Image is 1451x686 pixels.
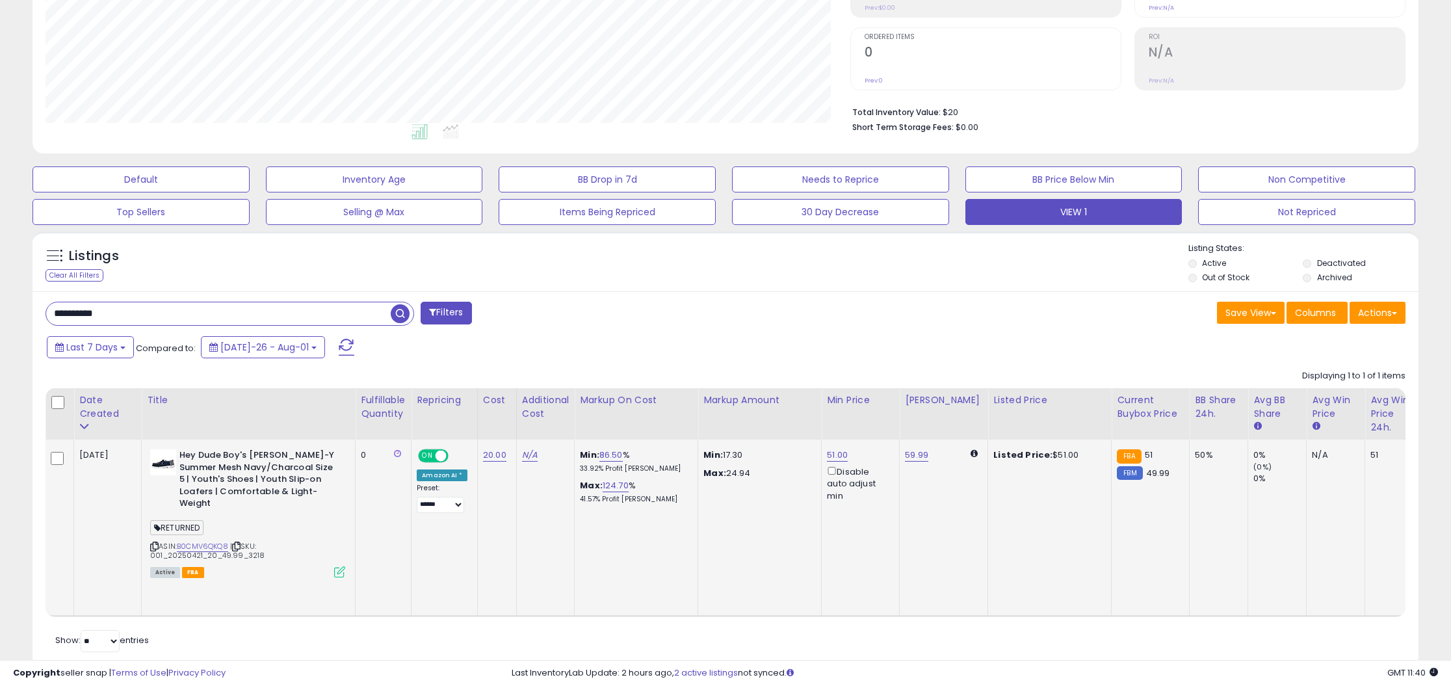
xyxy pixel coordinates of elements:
[1312,449,1355,461] div: N/A
[993,449,1052,461] b: Listed Price:
[13,667,226,679] div: seller snap | |
[580,479,603,492] b: Max:
[150,449,176,475] img: 41XoahFpmdL._SL40_.jpg
[1202,257,1226,269] label: Active
[865,45,1121,62] h2: 0
[1370,449,1413,461] div: 51
[417,393,472,407] div: Repricing
[1117,466,1142,480] small: FBM
[1198,199,1415,225] button: Not Repriced
[1387,666,1438,679] span: 2025-08-10 11:40 GMT
[1202,272,1249,283] label: Out of Stock
[580,480,688,504] div: %
[827,449,848,462] a: 51.00
[33,199,250,225] button: Top Sellers
[69,247,119,265] h5: Listings
[419,451,436,462] span: ON
[993,393,1106,407] div: Listed Price
[1117,449,1141,464] small: FBA
[580,495,688,504] p: 41.57% Profit [PERSON_NAME]
[79,449,131,461] div: [DATE]
[1312,421,1320,432] small: Avg Win Price.
[499,166,716,192] button: BB Drop in 7d
[580,449,599,461] b: Min:
[47,336,134,358] button: Last 7 Days
[1317,272,1352,283] label: Archived
[177,541,228,552] a: B0CMV6QKQ8
[421,302,471,324] button: Filters
[865,4,895,12] small: Prev: $0.00
[361,449,401,461] div: 0
[179,449,337,513] b: Hey Dude Boy's [PERSON_NAME]-Y Summer Mesh Navy/Charcoal Size 5 | Youth's Shoes | Youth Slip-on L...
[150,520,203,535] span: RETURNED
[483,393,511,407] div: Cost
[703,449,811,461] p: 17.30
[852,103,1396,119] li: $20
[603,479,629,492] a: 124.70
[1117,393,1184,421] div: Current Buybox Price
[1195,449,1238,461] div: 50%
[1287,302,1348,324] button: Columns
[483,449,506,462] a: 20.00
[1253,393,1301,421] div: Avg BB Share
[852,122,954,133] b: Short Term Storage Fees:
[865,34,1121,41] span: Ordered Items
[66,341,118,354] span: Last 7 Days
[266,199,483,225] button: Selling @ Max
[13,666,60,679] strong: Copyright
[905,393,982,407] div: [PERSON_NAME]
[1188,243,1419,255] p: Listing States:
[417,469,467,481] div: Amazon AI *
[1312,393,1359,421] div: Avg Win Price
[732,166,949,192] button: Needs to Reprice
[33,166,250,192] button: Default
[1149,4,1174,12] small: Prev: N/A
[1149,34,1405,41] span: ROI
[1253,473,1306,484] div: 0%
[1253,449,1306,461] div: 0%
[1198,166,1415,192] button: Non Competitive
[512,667,1438,679] div: Last InventoryLab Update: 2 hours ago, not synced.
[1317,257,1366,269] label: Deactivated
[703,393,816,407] div: Markup Amount
[827,393,894,407] div: Min Price
[522,393,569,421] div: Additional Cost
[1145,449,1153,461] span: 51
[575,388,698,440] th: The percentage added to the cost of goods (COGS) that forms the calculator for Min & Max prices.
[147,393,350,407] div: Title
[993,449,1101,461] div: $51.00
[1146,467,1170,479] span: 49.99
[674,666,738,679] a: 2 active listings
[965,166,1183,192] button: BB Price Below Min
[703,449,723,461] strong: Min:
[956,121,978,133] span: $0.00
[1350,302,1405,324] button: Actions
[1149,77,1174,85] small: Prev: N/A
[1302,370,1405,382] div: Displaying 1 to 1 of 1 items
[1217,302,1285,324] button: Save View
[361,393,406,421] div: Fulfillable Quantity
[201,336,325,358] button: [DATE]-26 - Aug-01
[827,464,889,502] div: Disable auto adjust min
[580,393,692,407] div: Markup on Cost
[1370,393,1418,434] div: Avg Win Price 24h.
[905,449,928,462] a: 59.99
[111,666,166,679] a: Terms of Use
[447,451,467,462] span: OFF
[865,77,883,85] small: Prev: 0
[703,467,726,479] strong: Max:
[150,567,180,578] span: All listings currently available for purchase on Amazon
[522,449,538,462] a: N/A
[1253,421,1261,432] small: Avg BB Share.
[79,393,136,421] div: Date Created
[1195,393,1242,421] div: BB Share 24h.
[580,464,688,473] p: 33.92% Profit [PERSON_NAME]
[150,541,265,561] span: | SKU: 001_20250421_20_49.99_3218
[580,449,688,473] div: %
[46,269,103,282] div: Clear All Filters
[55,634,149,646] span: Show: entries
[220,341,309,354] span: [DATE]-26 - Aug-01
[1295,306,1336,319] span: Columns
[852,107,941,118] b: Total Inventory Value:
[182,567,204,578] span: FBA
